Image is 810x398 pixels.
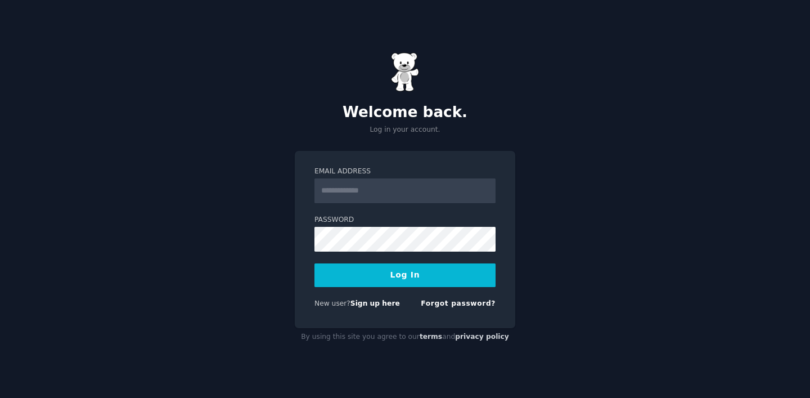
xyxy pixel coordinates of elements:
[295,125,515,135] p: Log in your account.
[314,167,496,177] label: Email Address
[455,333,509,341] a: privacy policy
[391,52,419,92] img: Gummy Bear
[314,299,350,307] span: New user?
[314,263,496,287] button: Log In
[295,328,515,346] div: By using this site you agree to our and
[420,333,442,341] a: terms
[314,215,496,225] label: Password
[295,104,515,122] h2: Welcome back.
[421,299,496,307] a: Forgot password?
[350,299,400,307] a: Sign up here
